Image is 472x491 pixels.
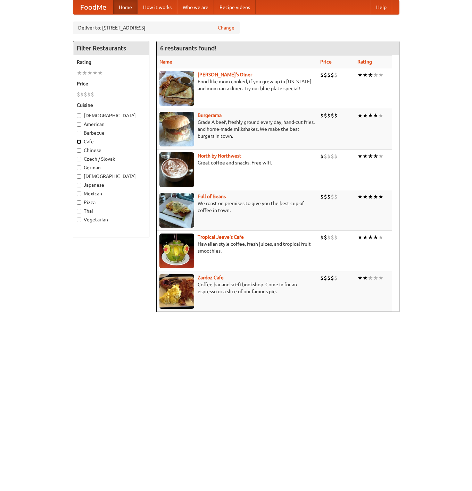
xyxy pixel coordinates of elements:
[77,218,81,222] input: Vegetarian
[363,152,368,160] li: ★
[159,193,194,228] img: beans.jpg
[77,216,146,223] label: Vegetarian
[77,102,146,109] h5: Cuisine
[77,157,81,161] input: Czech / Slovak
[87,91,91,98] li: $
[73,22,240,34] div: Deliver to: [STREET_ADDRESS]
[363,71,368,79] li: ★
[357,234,363,241] li: ★
[198,112,222,118] a: Burgerama
[324,112,327,119] li: $
[87,69,92,77] li: ★
[159,71,194,106] img: sallys.jpg
[334,274,338,282] li: $
[320,112,324,119] li: $
[77,183,81,187] input: Japanese
[324,71,327,79] li: $
[198,72,252,77] a: [PERSON_NAME]'s Diner
[324,152,327,160] li: $
[378,71,383,79] li: ★
[363,112,368,119] li: ★
[363,193,368,201] li: ★
[214,0,256,14] a: Recipe videos
[331,193,334,201] li: $
[373,274,378,282] li: ★
[218,24,234,31] a: Change
[77,209,81,213] input: Thai
[331,71,334,79] li: $
[357,59,372,65] a: Rating
[357,274,363,282] li: ★
[320,234,324,241] li: $
[77,129,146,136] label: Barbecue
[77,139,81,144] input: Cafe
[320,152,324,160] li: $
[77,138,146,145] label: Cafe
[159,152,194,187] img: north.jpg
[368,193,373,201] li: ★
[159,274,194,309] img: zardoz.jpg
[159,159,315,166] p: Great coffee and snacks. Free wifi.
[77,121,146,128] label: American
[327,71,331,79] li: $
[177,0,214,14] a: Who we are
[77,192,81,196] input: Mexican
[77,190,146,197] label: Mexican
[331,112,334,119] li: $
[77,181,146,188] label: Japanese
[77,155,146,162] label: Czech / Slovak
[159,112,194,146] img: burgerama.jpg
[77,131,81,135] input: Barbecue
[77,174,81,179] input: [DEMOGRAPHIC_DATA]
[113,0,138,14] a: Home
[320,71,324,79] li: $
[77,91,80,98] li: $
[327,112,331,119] li: $
[357,112,363,119] li: ★
[198,234,244,240] b: Tropical Jeeve's Cafe
[357,71,363,79] li: ★
[378,274,383,282] li: ★
[159,59,172,65] a: Name
[327,152,331,160] li: $
[368,112,373,119] li: ★
[77,122,81,127] input: American
[368,71,373,79] li: ★
[77,200,81,205] input: Pizza
[357,152,363,160] li: ★
[327,193,331,201] li: $
[331,234,334,241] li: $
[198,275,224,280] a: Zardoz Cafe
[373,234,378,241] li: ★
[84,91,87,98] li: $
[324,193,327,201] li: $
[159,240,315,254] p: Hawaiian style coffee, fresh juices, and tropical fruit smoothies.
[320,193,324,201] li: $
[82,69,87,77] li: ★
[77,147,146,154] label: Chinese
[77,113,81,118] input: [DEMOGRAPHIC_DATA]
[77,69,82,77] li: ★
[378,193,383,201] li: ★
[371,0,392,14] a: Help
[77,173,146,180] label: [DEMOGRAPHIC_DATA]
[334,234,338,241] li: $
[373,152,378,160] li: ★
[159,78,315,92] p: Food like mom cooked, if you grew up in [US_STATE] and mom ran a diner. Try our blue plate special!
[138,0,177,14] a: How it works
[373,193,378,201] li: ★
[368,274,373,282] li: ★
[334,71,338,79] li: $
[198,153,241,159] a: North by Northwest
[368,234,373,241] li: ★
[77,166,81,170] input: German
[334,152,338,160] li: $
[77,148,81,153] input: Chinese
[320,274,324,282] li: $
[327,234,331,241] li: $
[73,41,149,55] h4: Filter Restaurants
[77,199,146,206] label: Pizza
